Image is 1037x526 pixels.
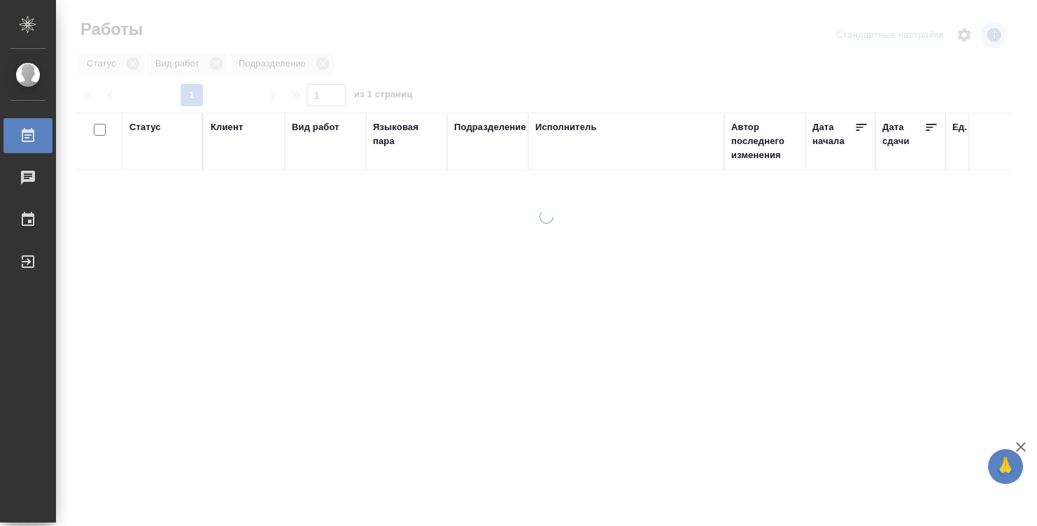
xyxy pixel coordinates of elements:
[373,120,440,148] div: Языковая пара
[292,120,339,134] div: Вид работ
[731,120,798,162] div: Автор последнего изменения
[454,120,526,134] div: Подразделение
[882,120,924,148] div: Дата сдачи
[211,120,243,134] div: Клиент
[812,120,854,148] div: Дата начала
[952,120,987,134] div: Ед. изм
[988,449,1023,484] button: 🙏
[129,120,161,134] div: Статус
[535,120,597,134] div: Исполнитель
[994,452,1017,481] span: 🙏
